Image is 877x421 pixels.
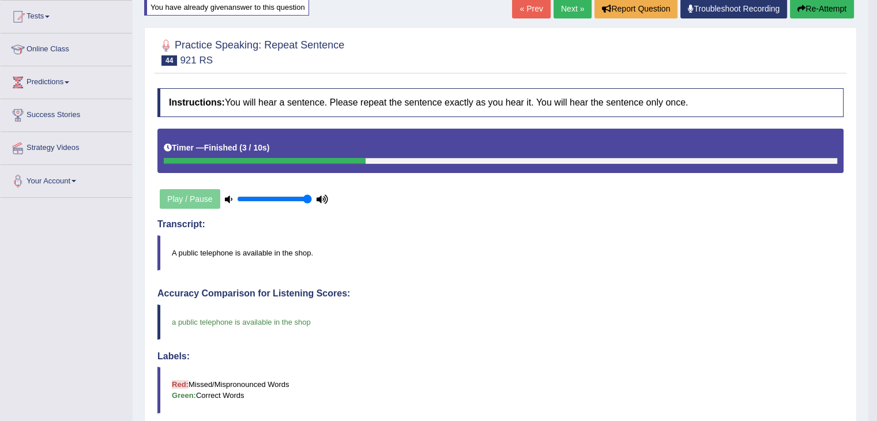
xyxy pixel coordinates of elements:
[1,1,132,29] a: Tests
[172,318,311,326] span: a public telephone is available in the shop
[172,380,189,389] b: Red:
[180,55,213,66] small: 921 RS
[239,143,242,152] b: (
[157,37,344,66] h2: Practice Speaking: Repeat Sentence
[157,288,844,299] h4: Accuracy Comparison for Listening Scores:
[1,132,132,161] a: Strategy Videos
[164,144,269,152] h5: Timer —
[242,143,267,152] b: 3 / 10s
[204,143,238,152] b: Finished
[157,235,844,270] blockquote: A public telephone is available in the shop.
[1,66,132,95] a: Predictions
[161,55,177,66] span: 44
[1,165,132,194] a: Your Account
[1,99,132,128] a: Success Stories
[267,143,270,152] b: )
[172,391,196,400] b: Green:
[157,351,844,362] h4: Labels:
[157,88,844,117] h4: You will hear a sentence. Please repeat the sentence exactly as you hear it. You will hear the se...
[157,367,844,413] blockquote: Missed/Mispronounced Words Correct Words
[1,33,132,62] a: Online Class
[157,219,844,230] h4: Transcript:
[169,97,225,107] b: Instructions:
